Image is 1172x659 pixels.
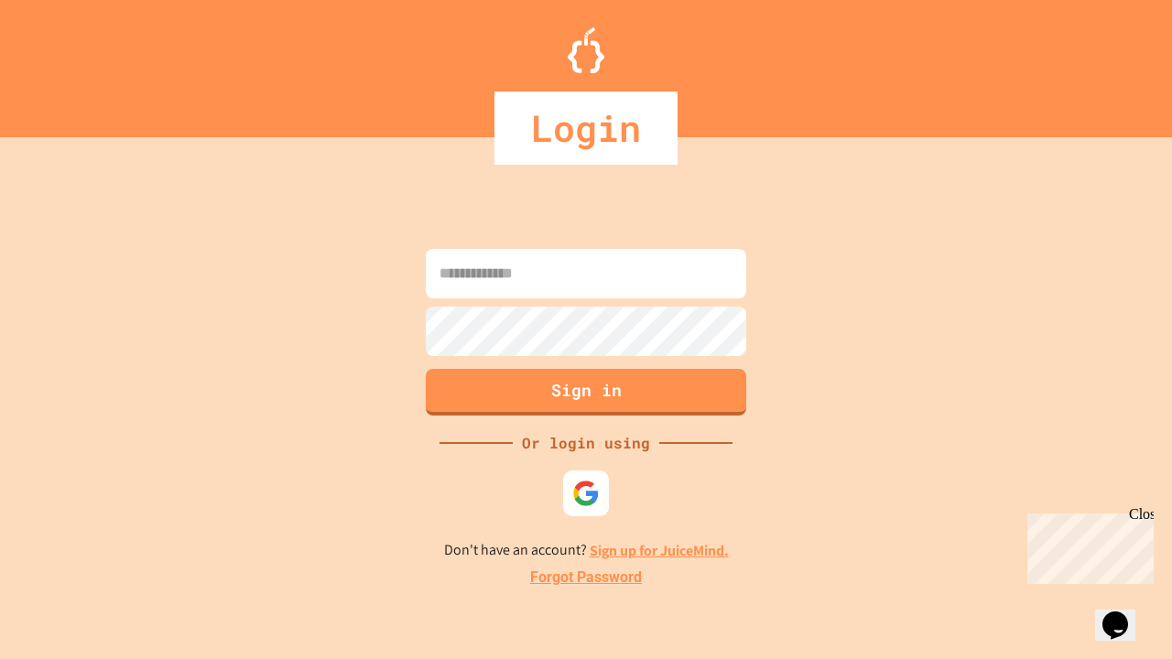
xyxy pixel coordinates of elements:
a: Forgot Password [530,567,642,589]
iframe: chat widget [1020,506,1154,584]
iframe: chat widget [1095,586,1154,641]
div: Chat with us now!Close [7,7,126,116]
img: Logo.svg [568,27,604,73]
button: Sign in [426,369,746,416]
div: Or login using [513,432,659,454]
a: Sign up for JuiceMind. [590,541,729,560]
div: Login [494,92,678,165]
p: Don't have an account? [444,539,729,562]
img: google-icon.svg [572,480,600,507]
